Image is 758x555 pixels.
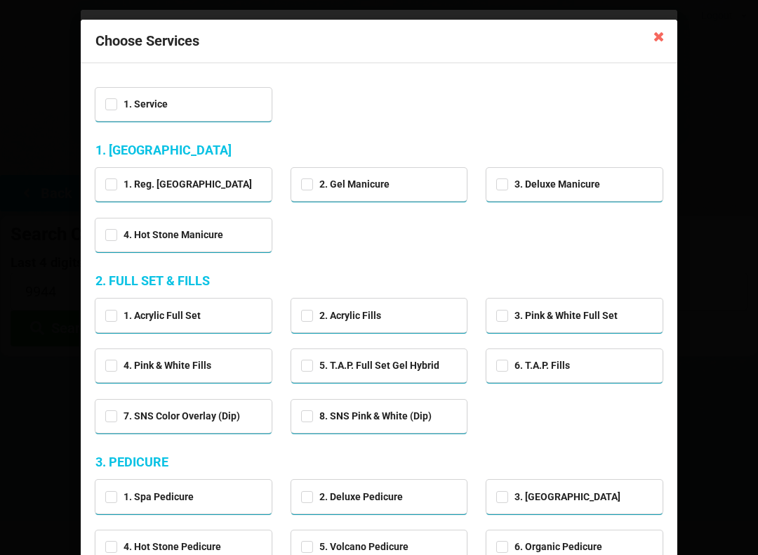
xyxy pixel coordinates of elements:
[105,98,168,110] label: 1. Service
[301,178,390,190] label: 2. Gel Manicure
[301,541,408,553] label: 5. Volcano Pedicure
[105,178,252,190] label: 1. Reg. [GEOGRAPHIC_DATA]
[105,310,201,322] label: 1. Acrylic Full Set
[301,360,439,372] label: 5. T.A.P. Full Set Gel Hybrid
[301,410,432,422] label: 8. SNS Pink & White (Dip)
[105,491,194,503] label: 1. Spa Pedicure
[105,541,221,553] label: 4. Hot Stone Pedicure
[496,541,602,553] label: 6. Organic Pedicure
[301,491,403,503] label: 2. Deluxe Pedicure
[105,229,223,241] label: 4. Hot Stone Manicure
[95,142,663,158] div: 1. [GEOGRAPHIC_DATA]
[496,360,570,372] label: 6. T.A.P. Fills
[301,310,381,322] label: 2. Acrylic Fills
[496,310,618,322] label: 3. Pink & White Full Set
[496,491,620,503] label: 3. [GEOGRAPHIC_DATA]
[105,410,240,422] label: 7. SNS Color Overlay (Dip)
[95,273,663,289] div: 2. FULL SET & FILLS
[81,20,677,63] div: Choose Services
[496,178,600,190] label: 3. Deluxe Manicure
[95,454,663,470] div: 3. PEDICURE
[105,360,211,372] label: 4. Pink & White Fills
